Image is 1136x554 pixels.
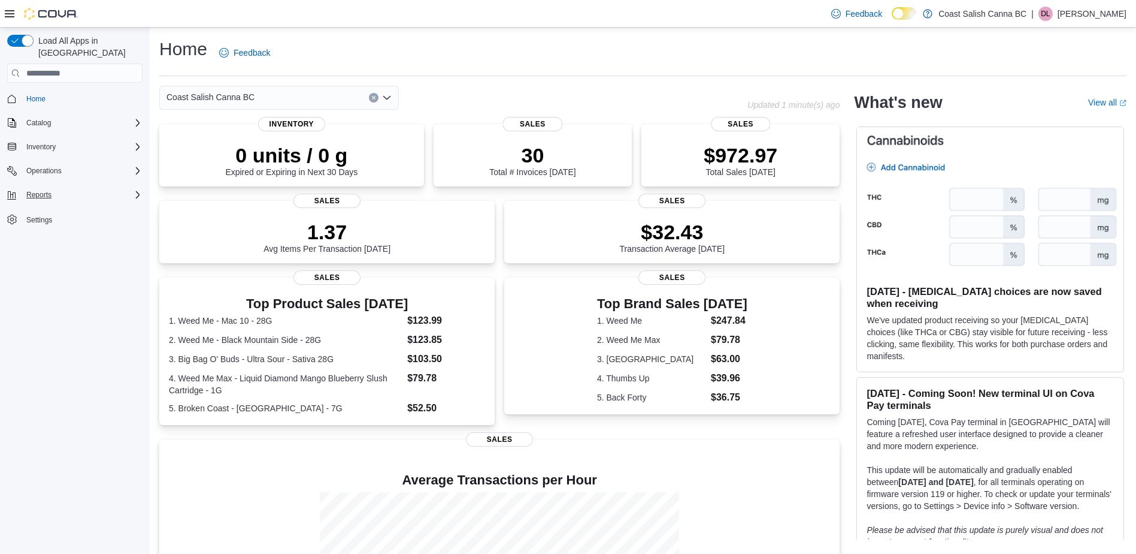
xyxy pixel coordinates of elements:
[503,117,562,131] span: Sales
[22,116,56,130] button: Catalog
[22,188,56,202] button: Reports
[7,85,143,260] nav: Complex example
[22,140,143,154] span: Inventory
[22,140,60,154] button: Inventory
[597,334,706,346] dt: 2. Weed Me Max
[34,35,143,59] span: Load All Apps in [GEOGRAPHIC_DATA]
[169,353,402,365] dt: 3. Big Bag O' Buds - Ultra Sour - Sativa 28G
[169,334,402,346] dt: 2. Weed Me - Black Mountain Side - 28G
[407,314,485,328] dd: $123.99
[489,143,575,167] p: 30
[597,392,706,404] dt: 5. Back Forty
[597,353,706,365] dt: 3. [GEOGRAPHIC_DATA]
[22,164,66,178] button: Operations
[867,387,1114,411] h3: [DATE] - Coming Soon! New terminal UI on Cova Pay terminals
[169,315,402,327] dt: 1. Weed Me - Mac 10 - 28G
[26,94,46,104] span: Home
[867,464,1114,512] p: This update will be automatically and gradually enabled between , for all terminals operating on ...
[26,166,62,176] span: Operations
[638,270,705,285] span: Sales
[620,220,725,244] p: $32.43
[214,41,275,65] a: Feedback
[26,190,52,200] span: Reports
[407,352,485,366] dd: $103.50
[597,315,706,327] dt: 1. Weed Me
[407,401,485,415] dd: $52.50
[169,402,402,414] dt: 5. Broken Coast - [GEOGRAPHIC_DATA] - 7G
[26,142,56,152] span: Inventory
[258,117,325,131] span: Inventory
[892,7,917,20] input: Dark Mode
[2,210,147,228] button: Settings
[846,8,882,20] span: Feedback
[2,162,147,179] button: Operations
[382,93,392,103] button: Open list of options
[597,297,747,311] h3: Top Brand Sales [DATE]
[22,164,143,178] span: Operations
[704,143,777,167] p: $972.97
[166,90,255,104] span: Coast Salish Canna BC
[747,100,840,110] p: Updated 1 minute(s) ago
[826,2,887,26] a: Feedback
[24,8,78,20] img: Cova
[620,220,725,254] div: Transaction Average [DATE]
[711,390,747,405] dd: $36.75
[711,352,747,366] dd: $63.00
[407,371,485,386] dd: $79.78
[407,333,485,347] dd: $123.85
[1041,7,1050,21] span: DL
[293,270,361,285] span: Sales
[1058,7,1126,21] p: [PERSON_NAME]
[234,47,270,59] span: Feedback
[854,93,942,112] h2: What's new
[867,285,1114,309] h3: [DATE] - [MEDICAL_DATA] choices are now saved when receiving
[159,37,207,61] h1: Home
[22,213,57,227] a: Settings
[638,194,705,208] span: Sales
[2,90,147,107] button: Home
[711,314,747,328] dd: $247.84
[489,143,575,177] div: Total # Invoices [DATE]
[169,297,485,311] h3: Top Product Sales [DATE]
[1031,7,1034,21] p: |
[711,117,770,131] span: Sales
[938,7,1026,21] p: Coast Salish Canna BC
[26,215,52,225] span: Settings
[2,138,147,155] button: Inventory
[1088,98,1126,107] a: View allExternal link
[867,416,1114,452] p: Coming [DATE], Cova Pay terminal in [GEOGRAPHIC_DATA] will feature a refreshed user interface des...
[169,473,830,487] h4: Average Transactions per Hour
[22,212,143,227] span: Settings
[898,477,973,487] strong: [DATE] and [DATE]
[2,115,147,131] button: Catalog
[704,143,777,177] div: Total Sales [DATE]
[867,314,1114,362] p: We've updated product receiving so your [MEDICAL_DATA] choices (like THCa or CBG) stay visible fo...
[369,93,378,103] button: Clear input
[22,116,143,130] span: Catalog
[1038,7,1053,21] div: Diana Lamothe
[225,143,358,177] div: Expired or Expiring in Next 30 Days
[22,188,143,202] span: Reports
[22,92,50,106] a: Home
[711,333,747,347] dd: $79.78
[293,194,361,208] span: Sales
[1119,100,1126,107] svg: External link
[867,525,1103,547] em: Please be advised that this update is purely visual and does not impact payment functionality.
[263,220,390,244] p: 1.37
[169,372,402,396] dt: 4. Weed Me Max - Liquid Diamond Mango Blueberry Slush Cartridge - 1G
[22,91,143,106] span: Home
[225,143,358,167] p: 0 units / 0 g
[597,372,706,384] dt: 4. Thumbs Up
[26,118,51,128] span: Catalog
[2,186,147,203] button: Reports
[263,220,390,254] div: Avg Items Per Transaction [DATE]
[466,432,533,447] span: Sales
[711,371,747,386] dd: $39.96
